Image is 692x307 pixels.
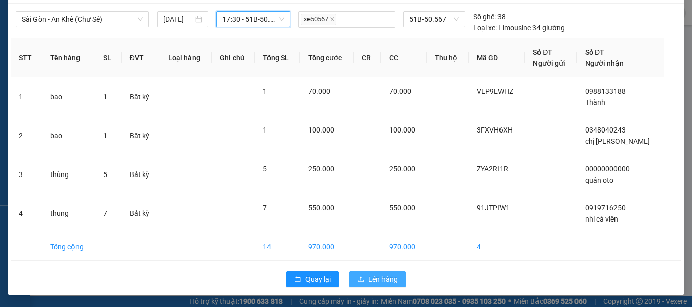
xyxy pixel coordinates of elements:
span: nhi cá viên [585,215,618,223]
span: 5 [263,165,267,173]
span: Số ĐT [533,48,552,56]
th: Ghi chú [212,38,255,77]
th: Thu hộ [427,38,469,77]
th: Loại hàng [160,38,212,77]
span: close [330,17,335,22]
span: 7 [103,209,107,217]
span: Lên hàng [368,274,398,285]
th: Tổng SL [255,38,300,77]
span: Gửi: [91,38,110,51]
button: rollbackQuay lại [286,271,339,287]
span: 250.000 [389,165,415,173]
div: 38 [473,11,506,22]
span: 0988133188 [585,87,626,95]
td: thung [42,194,95,233]
td: bao [42,116,95,155]
span: 1 [263,87,267,95]
span: Người nhận [585,59,624,67]
span: VLP9EWHZ [477,87,513,95]
span: Người gửi [533,59,565,67]
span: bao [91,70,116,87]
td: 3 [11,155,42,194]
span: upload [357,276,364,284]
input: 15/08/2025 [163,14,193,25]
th: STT [11,38,42,77]
td: bao [42,77,95,116]
span: Số ĐT [585,48,604,56]
span: Thành [585,98,605,106]
span: ZYA2RI1R [477,165,508,173]
span: 5 [103,170,107,179]
span: 1 [263,126,267,134]
span: Quay lại [305,274,331,285]
span: 17:30 - 51B-50.567 [222,12,285,27]
td: 2 [11,116,42,155]
span: 1 [103,93,107,101]
span: 1 [103,131,107,140]
span: quân oto [585,176,613,184]
td: Bất kỳ [122,116,160,155]
span: chị [PERSON_NAME] [585,137,650,145]
span: [DATE] 14:15 [91,27,128,35]
button: uploadLên hàng [349,271,406,287]
td: 970.000 [381,233,427,261]
td: Bất kỳ [122,77,160,116]
td: 4 [469,233,525,261]
td: 970.000 [300,233,354,261]
span: 100.000 [389,126,415,134]
th: ĐVT [122,38,160,77]
span: 91JTPIW1 [477,204,510,212]
span: Loại xe: [473,22,497,33]
span: 250.000 [308,165,334,173]
td: thùng [42,155,95,194]
th: Tên hàng [42,38,95,77]
span: Số ghế: [473,11,496,22]
td: Bất kỳ [122,155,160,194]
span: 70.000 [389,87,411,95]
b: Cô Hai [26,7,68,22]
span: 7 [263,204,267,212]
td: Bất kỳ [122,194,160,233]
span: xe50567 [301,14,336,25]
div: Limousine 34 giường [473,22,565,33]
h2: 3FXVH6XH [5,31,55,47]
td: 1 [11,77,42,116]
th: Mã GD [469,38,525,77]
span: 550.000 [389,204,415,212]
span: Sài Gòn - An Khê (Chư Sê) [22,12,143,27]
th: CR [354,38,381,77]
span: Bến xe Miền Đông [91,55,177,67]
th: Tổng cước [300,38,354,77]
th: CC [381,38,427,77]
span: 0348040243 [585,126,626,134]
span: 550.000 [308,204,334,212]
span: 00000000000 [585,165,630,173]
span: 100.000 [308,126,334,134]
span: 70.000 [308,87,330,95]
span: rollback [294,276,301,284]
span: 51B-50.567 [409,12,459,27]
td: 14 [255,233,300,261]
th: SL [95,38,121,77]
span: 0919716250 [585,204,626,212]
td: Tổng cộng [42,233,95,261]
td: 4 [11,194,42,233]
span: 3FXVH6XH [477,126,513,134]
